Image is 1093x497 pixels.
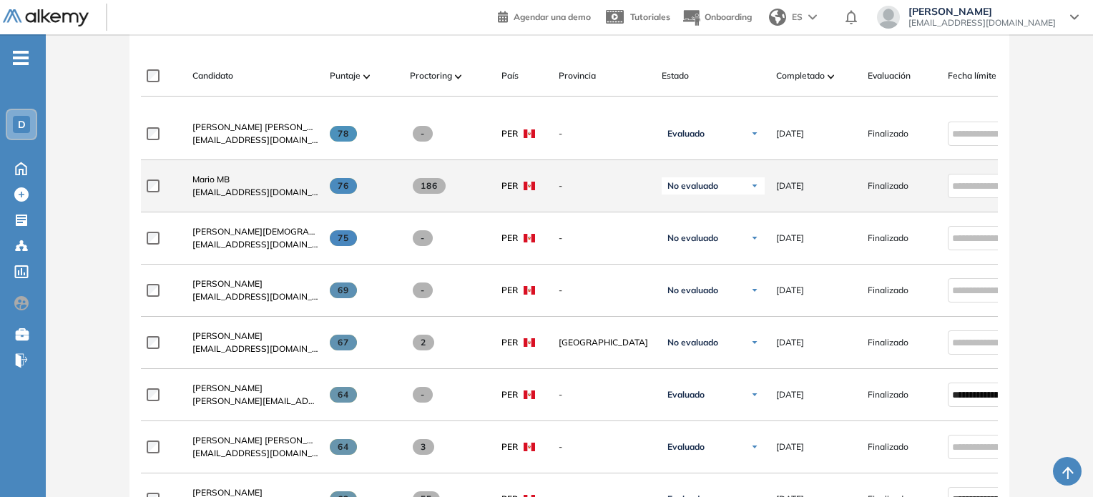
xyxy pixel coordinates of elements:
span: No evaluado [667,180,718,192]
span: - [559,127,650,140]
img: PER [524,286,535,295]
span: País [501,69,519,82]
span: 75 [330,230,358,246]
span: 76 [330,178,358,194]
span: Finalizado [868,284,908,297]
span: Estado [662,69,689,82]
span: PER [501,284,518,297]
img: PER [524,338,535,347]
span: PER [501,127,518,140]
span: Candidato [192,69,233,82]
span: [DATE] [776,388,804,401]
img: PER [524,234,535,242]
span: PER [501,388,518,401]
a: [PERSON_NAME] [192,330,318,343]
i: - [13,56,29,59]
span: D [18,119,26,130]
span: [PERSON_NAME][DEMOGRAPHIC_DATA] [192,226,359,237]
span: [DATE] [776,441,804,453]
span: Finalizado [868,127,908,140]
span: Puntaje [330,69,361,82]
span: 78 [330,126,358,142]
img: world [769,9,786,26]
span: PER [501,232,518,245]
a: [PERSON_NAME] [PERSON_NAME] [192,121,318,134]
span: Onboarding [705,11,752,22]
span: [DATE] [776,127,804,140]
img: PER [524,390,535,399]
span: PER [501,179,518,192]
span: 3 [413,439,435,455]
img: Ícono de flecha [750,286,759,295]
span: [PERSON_NAME] [192,383,263,393]
span: [PERSON_NAME] [192,278,263,289]
span: [PERSON_NAME][EMAIL_ADDRESS][DOMAIN_NAME] [192,395,318,408]
span: - [559,388,650,401]
button: Onboarding [682,2,752,33]
img: Ícono de flecha [750,234,759,242]
span: No evaluado [667,285,718,296]
span: Finalizado [868,336,908,349]
a: Agendar una demo [498,7,591,24]
span: Completado [776,69,825,82]
span: Provincia [559,69,596,82]
span: 67 [330,335,358,350]
span: [PERSON_NAME] [PERSON_NAME] [PERSON_NAME] [192,435,407,446]
span: [DATE] [776,179,804,192]
span: - [413,126,433,142]
img: arrow [808,14,817,20]
span: - [559,284,650,297]
span: Evaluado [667,441,705,453]
span: 64 [330,439,358,455]
span: [GEOGRAPHIC_DATA] [559,336,650,349]
a: Mario MB [192,173,318,186]
span: [EMAIL_ADDRESS][DOMAIN_NAME] [908,17,1056,29]
img: [missing "en.ARROW_ALT" translation] [363,74,371,79]
span: PER [501,441,518,453]
img: PER [524,443,535,451]
span: [DATE] [776,232,804,245]
img: [missing "en.ARROW_ALT" translation] [828,74,835,79]
a: [PERSON_NAME] [PERSON_NAME] [PERSON_NAME] [192,434,318,447]
img: Ícono de flecha [750,390,759,399]
img: Logo [3,9,89,27]
span: - [559,179,650,192]
a: [PERSON_NAME][DEMOGRAPHIC_DATA] [192,225,318,238]
img: Ícono de flecha [750,338,759,347]
img: PER [524,182,535,190]
span: [EMAIL_ADDRESS][DOMAIN_NAME] [192,134,318,147]
span: [DATE] [776,284,804,297]
img: Ícono de flecha [750,443,759,451]
span: No evaluado [667,337,718,348]
span: Finalizado [868,441,908,453]
span: PER [501,336,518,349]
span: - [559,232,650,245]
span: - [413,282,433,298]
span: [EMAIL_ADDRESS][DOMAIN_NAME] [192,238,318,251]
span: Agendar una demo [514,11,591,22]
span: Evaluación [868,69,911,82]
span: - [413,387,433,403]
a: [PERSON_NAME] [192,277,318,290]
img: Ícono de flecha [750,129,759,138]
span: 186 [413,178,446,194]
span: Fecha límite [948,69,996,82]
span: ES [792,11,803,24]
span: [PERSON_NAME] [192,330,263,341]
img: Ícono de flecha [750,182,759,190]
span: 64 [330,387,358,403]
span: Proctoring [410,69,452,82]
span: - [559,441,650,453]
span: [EMAIL_ADDRESS][DOMAIN_NAME] [192,343,318,355]
span: [EMAIL_ADDRESS][DOMAIN_NAME] [192,290,318,303]
span: No evaluado [667,232,718,244]
a: [PERSON_NAME] [192,382,318,395]
span: - [413,230,433,246]
span: [PERSON_NAME] [PERSON_NAME] [192,122,335,132]
span: Finalizado [868,232,908,245]
span: 69 [330,282,358,298]
span: [DATE] [776,336,804,349]
span: Mario MB [192,174,230,184]
img: [missing "en.ARROW_ALT" translation] [455,74,462,79]
span: [PERSON_NAME] [908,6,1056,17]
